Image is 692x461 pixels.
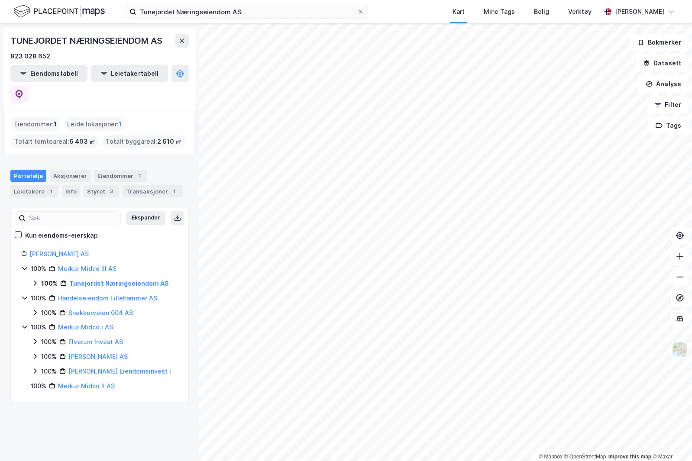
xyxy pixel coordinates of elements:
div: 100% [41,337,57,347]
a: Mapbox [539,454,563,460]
div: Transaksjoner [123,185,182,197]
div: 823 028 652 [10,51,50,61]
div: 100% [41,308,57,318]
img: logo.f888ab2527a4732fd821a326f86c7f29.svg [14,4,105,19]
a: Elverum Invest AS [68,338,123,345]
div: Portefølje [10,170,46,182]
div: Bolig [534,6,549,17]
div: 100% [31,381,46,391]
div: Eiendommer [94,170,147,182]
img: Z [672,342,688,358]
button: Tags [648,117,689,134]
a: Handelseiendom Lillehammer AS [58,294,157,302]
div: 1 [135,171,144,180]
div: Totalt tomteareal : [11,135,99,148]
div: Totalt byggareal : [102,135,185,148]
div: 1 [170,187,178,196]
span: 1 [54,119,57,129]
div: 100% [31,322,46,332]
div: Aksjonærer [50,170,91,182]
div: 100% [41,278,58,289]
button: Filter [647,96,689,113]
button: Ekspander [126,211,165,225]
button: Datasett [636,55,689,72]
span: 2 610 ㎡ [157,136,181,147]
a: Merkur Midco II AS [58,382,115,390]
a: Tunejordet Næringseiendom AS [69,280,169,287]
div: Kart [453,6,465,17]
div: [PERSON_NAME] [615,6,664,17]
a: Improve this map [608,454,651,460]
div: Kun eiendoms-eierskap [25,230,98,241]
div: 1 [46,187,55,196]
a: [PERSON_NAME] AS [68,353,128,360]
button: Eiendomstabell [10,65,87,82]
button: Analyse [638,75,689,93]
div: Leietakere [10,185,58,197]
button: Bokmerker [630,34,689,51]
button: Leietakertabell [91,65,168,82]
div: 100% [31,264,46,274]
div: 3 [107,187,116,196]
a: OpenStreetMap [564,454,606,460]
div: TUNEJORDET NÆRINGSEIENDOM AS [10,34,164,48]
span: 6 403 ㎡ [69,136,95,147]
a: [PERSON_NAME] AS [29,250,89,258]
input: Søk på adresse, matrikkel, gårdeiere, leietakere eller personer [136,5,357,18]
a: Merkur Midco I AS [58,323,113,331]
div: 100% [41,366,57,377]
div: 100% [41,351,57,362]
div: 100% [31,293,46,303]
iframe: Chat Widget [649,419,692,461]
div: Styret [84,185,119,197]
div: Info [62,185,80,197]
div: Eiendommer : [11,117,60,131]
div: Mine Tags [484,6,515,17]
div: Verktøy [568,6,592,17]
input: Søk [26,212,120,225]
a: [PERSON_NAME] Eiendomsinvest I [68,368,171,375]
a: Snekkerveien 004 AS [68,309,133,316]
div: Leide lokasjoner : [64,117,125,131]
span: 1 [119,119,122,129]
a: Merkur Midco III AS [58,265,116,272]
